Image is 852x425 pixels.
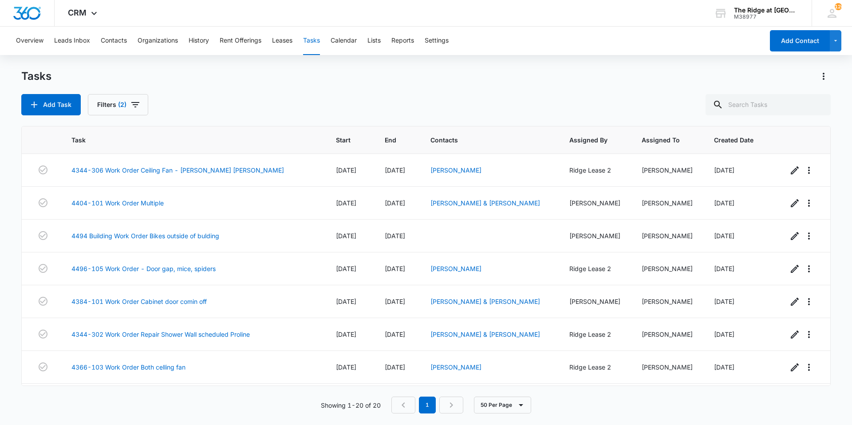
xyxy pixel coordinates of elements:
[714,199,734,207] span: [DATE]
[16,27,43,55] button: Overview
[189,27,209,55] button: History
[714,331,734,338] span: [DATE]
[336,232,356,240] span: [DATE]
[336,166,356,174] span: [DATE]
[336,135,351,145] span: Start
[21,70,51,83] h1: Tasks
[336,331,356,338] span: [DATE]
[642,264,693,273] div: [PERSON_NAME]
[385,331,405,338] span: [DATE]
[770,30,830,51] button: Add Contact
[430,135,535,145] span: Contacts
[272,27,292,55] button: Leases
[138,27,178,55] button: Organizations
[391,27,414,55] button: Reports
[101,27,127,55] button: Contacts
[569,165,620,175] div: Ridge Lease 2
[714,298,734,305] span: [DATE]
[835,3,842,10] span: 126
[569,362,620,372] div: Ridge Lease 2
[474,397,531,413] button: 50 Per Page
[385,265,405,272] span: [DATE]
[642,330,693,339] div: [PERSON_NAME]
[419,397,436,413] em: 1
[569,135,607,145] span: Assigned By
[430,363,481,371] a: [PERSON_NAME]
[642,165,693,175] div: [PERSON_NAME]
[21,94,81,115] button: Add Task
[331,27,357,55] button: Calendar
[569,231,620,240] div: [PERSON_NAME]
[642,135,680,145] span: Assigned To
[714,135,753,145] span: Created Date
[714,166,734,174] span: [DATE]
[367,27,381,55] button: Lists
[54,27,90,55] button: Leads Inbox
[118,102,126,108] span: (2)
[220,27,261,55] button: Rent Offerings
[734,7,799,14] div: account name
[385,298,405,305] span: [DATE]
[642,198,693,208] div: [PERSON_NAME]
[642,362,693,372] div: [PERSON_NAME]
[714,363,734,371] span: [DATE]
[336,265,356,272] span: [DATE]
[385,363,405,371] span: [DATE]
[714,232,734,240] span: [DATE]
[71,135,302,145] span: Task
[71,198,164,208] a: 4404-101 Work Order Multiple
[430,331,540,338] a: [PERSON_NAME] & [PERSON_NAME]
[385,166,405,174] span: [DATE]
[336,363,356,371] span: [DATE]
[336,298,356,305] span: [DATE]
[71,231,219,240] a: 4494 Building Work Order Bikes outside of bulding
[569,198,620,208] div: [PERSON_NAME]
[71,330,250,339] a: 4344-302 Work Order Repair Shower Wall scheduled Proline
[430,199,540,207] a: [PERSON_NAME] & [PERSON_NAME]
[68,8,87,17] span: CRM
[336,199,356,207] span: [DATE]
[385,199,405,207] span: [DATE]
[706,94,831,115] input: Search Tasks
[88,94,148,115] button: Filters(2)
[642,297,693,306] div: [PERSON_NAME]
[835,3,842,10] div: notifications count
[385,232,405,240] span: [DATE]
[569,330,620,339] div: Ridge Lease 2
[642,231,693,240] div: [PERSON_NAME]
[385,135,396,145] span: End
[425,27,449,55] button: Settings
[714,265,734,272] span: [DATE]
[734,14,799,20] div: account id
[391,397,463,413] nav: Pagination
[569,297,620,306] div: [PERSON_NAME]
[430,265,481,272] a: [PERSON_NAME]
[71,362,185,372] a: 4366-103 Work Order Both celling fan
[71,297,207,306] a: 4384-101 Work Order Cabinet door comin off
[430,166,481,174] a: [PERSON_NAME]
[71,165,284,175] a: 4344-306 Work Order Ceiling Fan - [PERSON_NAME] [PERSON_NAME]
[430,298,540,305] a: [PERSON_NAME] & [PERSON_NAME]
[816,69,831,83] button: Actions
[321,401,381,410] p: Showing 1-20 of 20
[569,264,620,273] div: Ridge Lease 2
[71,264,216,273] a: 4496-105 Work Order - Door gap, mice, spiders
[303,27,320,55] button: Tasks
